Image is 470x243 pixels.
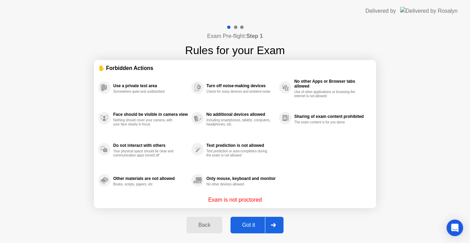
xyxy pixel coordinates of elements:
[113,112,188,117] div: Face should be visible in camera view
[231,217,284,233] button: Got it
[294,79,368,89] div: No other Apps or Browser tabs allowed
[294,114,368,119] div: Sharing of exam content prohibited
[447,220,463,236] div: Open Intercom Messenger
[233,222,265,228] div: Got it
[113,118,178,126] div: Nothing should cover your camera, with your face clearly in focus
[208,196,262,204] p: Exam is not proctored
[294,90,359,98] div: Use of other applications or browsing the internet is not allowed
[365,7,396,15] div: Delivered by
[206,143,276,148] div: Text prediction is not allowed
[206,176,276,181] div: Only mouse, keyboard and monitor
[113,176,188,181] div: Other materials are not allowed
[186,217,222,233] button: Back
[294,120,359,124] div: The exam content is for you alone
[206,112,276,117] div: No additional devices allowed
[246,33,263,39] b: Step 1
[206,90,271,94] div: Check for noisy devices and ambient noise
[400,7,458,15] img: Delivered by Rosalyn
[113,182,178,186] div: Books, scripts, papers, etc
[113,149,178,158] div: Your physical space should be clear and communication apps turned off
[113,90,178,94] div: Somewhere quiet and undisturbed
[207,32,263,40] h4: Exam Pre-flight:
[206,182,271,186] div: No other devices allowed
[206,149,271,158] div: Text prediction or auto-completion during the exam is not allowed
[113,83,188,88] div: Use a private test area
[113,143,188,148] div: Do not interact with others
[206,118,271,126] div: Including smartphones, tablets, computers, headphones, etc.
[185,42,285,59] h1: Rules for your Exam
[98,64,372,72] div: ✋ Forbidden Actions
[206,83,276,88] div: Turn off noise-making devices
[189,222,220,228] div: Back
